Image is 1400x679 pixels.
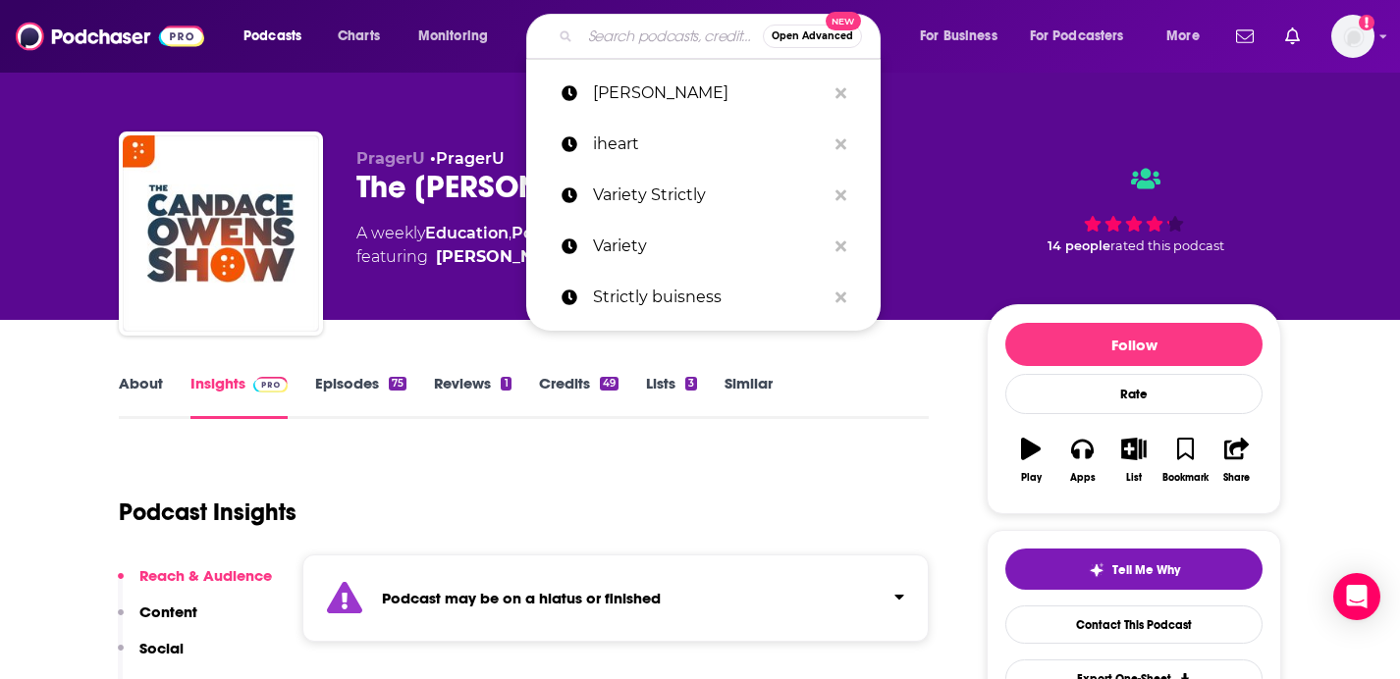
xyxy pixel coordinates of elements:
[646,374,697,419] a: Lists3
[139,639,184,657] p: Social
[526,119,881,170] a: iheart
[118,602,197,639] button: Content
[1005,548,1263,590] button: tell me why sparkleTell Me Why
[826,12,861,30] span: New
[1166,23,1200,50] span: More
[1005,605,1263,644] a: Contact This Podcast
[1005,425,1056,496] button: Play
[1159,425,1211,496] button: Bookmark
[118,566,272,602] button: Reach & Audience
[593,170,826,221] p: Variety Strictly
[580,21,763,52] input: Search podcasts, credits, & more...
[1056,425,1107,496] button: Apps
[356,245,771,269] span: featuring
[1331,15,1374,58] button: Show profile menu
[118,639,184,675] button: Social
[404,21,513,52] button: open menu
[763,25,862,48] button: Open AdvancedNew
[338,23,380,50] span: Charts
[1223,472,1250,484] div: Share
[356,222,771,269] div: A weekly podcast
[315,374,406,419] a: Episodes75
[243,23,301,50] span: Podcasts
[230,21,327,52] button: open menu
[906,21,1022,52] button: open menu
[1110,238,1224,253] span: rated this podcast
[1153,21,1224,52] button: open menu
[418,23,488,50] span: Monitoring
[1228,20,1262,53] a: Show notifications dropdown
[593,221,826,272] p: Variety
[1089,562,1104,578] img: tell me why sparkle
[16,18,204,55] img: Podchaser - Follow, Share and Rate Podcasts
[987,149,1281,271] div: 14 peoplerated this podcast
[1277,20,1308,53] a: Show notifications dropdown
[501,377,511,391] div: 1
[436,245,576,269] a: Candace Owens
[1048,238,1110,253] span: 14 people
[1070,472,1096,484] div: Apps
[1005,374,1263,414] div: Rate
[436,149,505,168] a: PragerU
[539,374,619,419] a: Credits49
[772,31,853,41] span: Open Advanced
[425,224,509,242] a: Education
[253,377,288,392] img: Podchaser Pro
[1126,472,1142,484] div: List
[1017,21,1153,52] button: open menu
[139,602,197,621] p: Content
[526,170,881,221] a: Variety Strictly
[119,497,296,527] h1: Podcast Insights
[512,224,571,242] a: Politics
[139,566,272,585] p: Reach & Audience
[526,68,881,119] a: [PERSON_NAME]
[593,272,826,323] p: Strictly buisness
[526,272,881,323] a: Strictly buisness
[302,554,929,642] section: Click to expand status details
[545,14,899,59] div: Search podcasts, credits, & more...
[1331,15,1374,58] span: Logged in as raevotta
[1331,15,1374,58] img: User Profile
[920,23,997,50] span: For Business
[382,589,661,607] strong: Podcast may be on a hiatus or finished
[1112,562,1180,578] span: Tell Me Why
[434,374,511,419] a: Reviews1
[685,377,697,391] div: 3
[593,119,826,170] p: iheart
[123,135,319,332] img: The Candace Owens Show
[1212,425,1263,496] button: Share
[1108,425,1159,496] button: List
[1030,23,1124,50] span: For Podcasters
[526,221,881,272] a: Variety
[1005,323,1263,366] button: Follow
[430,149,505,168] span: •
[1333,573,1380,620] div: Open Intercom Messenger
[1162,472,1209,484] div: Bookmark
[1359,15,1374,30] svg: Add a profile image
[1021,472,1042,484] div: Play
[119,374,163,419] a: About
[190,374,288,419] a: InsightsPodchaser Pro
[325,21,392,52] a: Charts
[356,149,425,168] span: PragerU
[509,224,512,242] span: ,
[593,68,826,119] p: Candace Owens
[725,374,773,419] a: Similar
[600,377,619,391] div: 49
[389,377,406,391] div: 75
